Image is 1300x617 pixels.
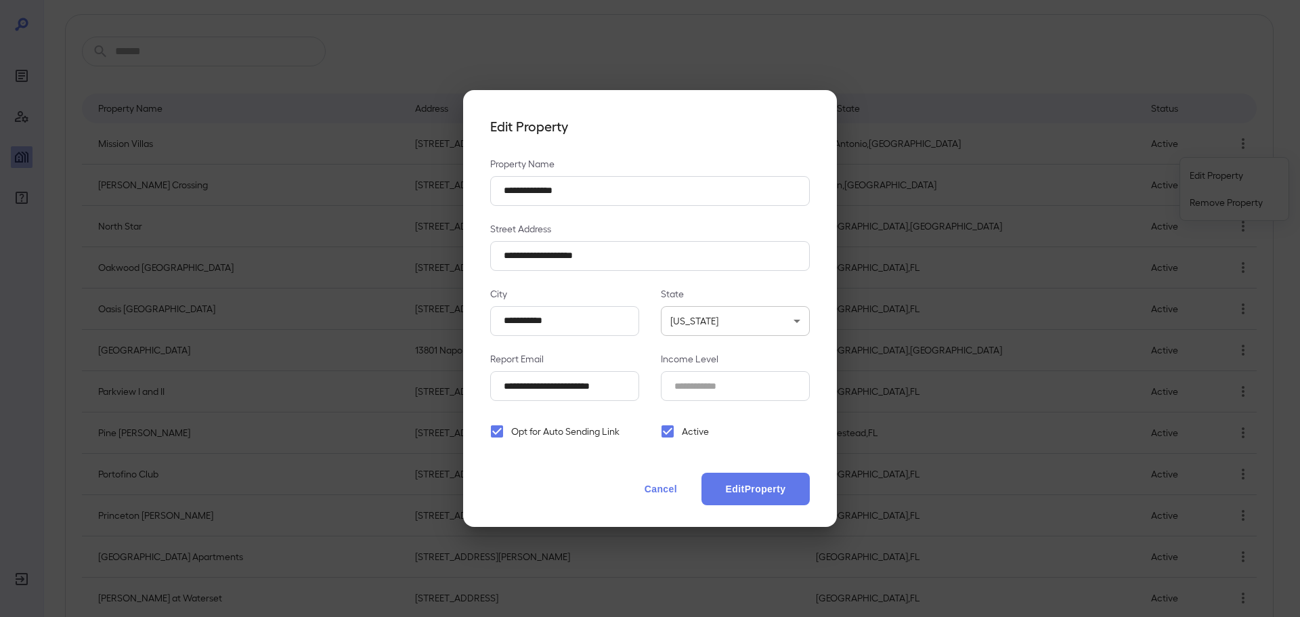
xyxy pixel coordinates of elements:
p: Income Level [661,352,810,366]
p: Report Email [490,352,639,366]
span: Active [682,425,709,438]
div: [US_STATE] [661,306,810,336]
p: Property Name [490,157,810,171]
h4: Edit Property [490,117,810,135]
p: Street Address [490,222,810,236]
p: State [661,287,810,301]
button: EditProperty [701,473,810,505]
p: City [490,287,639,301]
button: Cancel [631,473,691,505]
span: Opt for Auto Sending Link [511,425,620,438]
